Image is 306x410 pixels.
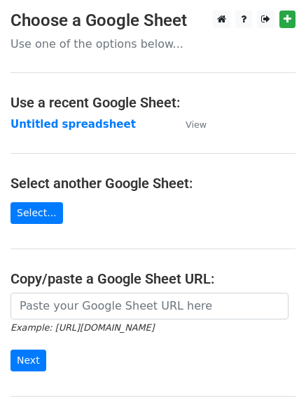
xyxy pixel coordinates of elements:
[11,202,63,224] a: Select...
[11,350,46,371] input: Next
[11,94,295,111] h4: Use a recent Google Sheet:
[11,11,295,31] h3: Choose a Google Sheet
[11,175,295,192] h4: Select another Google Sheet:
[11,293,288,319] input: Paste your Google Sheet URL here
[186,119,207,130] small: View
[11,37,295,51] p: Use one of the options below...
[11,322,154,333] small: Example: [URL][DOMAIN_NAME]
[11,118,136,131] a: Untitled spreadsheet
[11,270,295,287] h4: Copy/paste a Google Sheet URL:
[172,118,207,131] a: View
